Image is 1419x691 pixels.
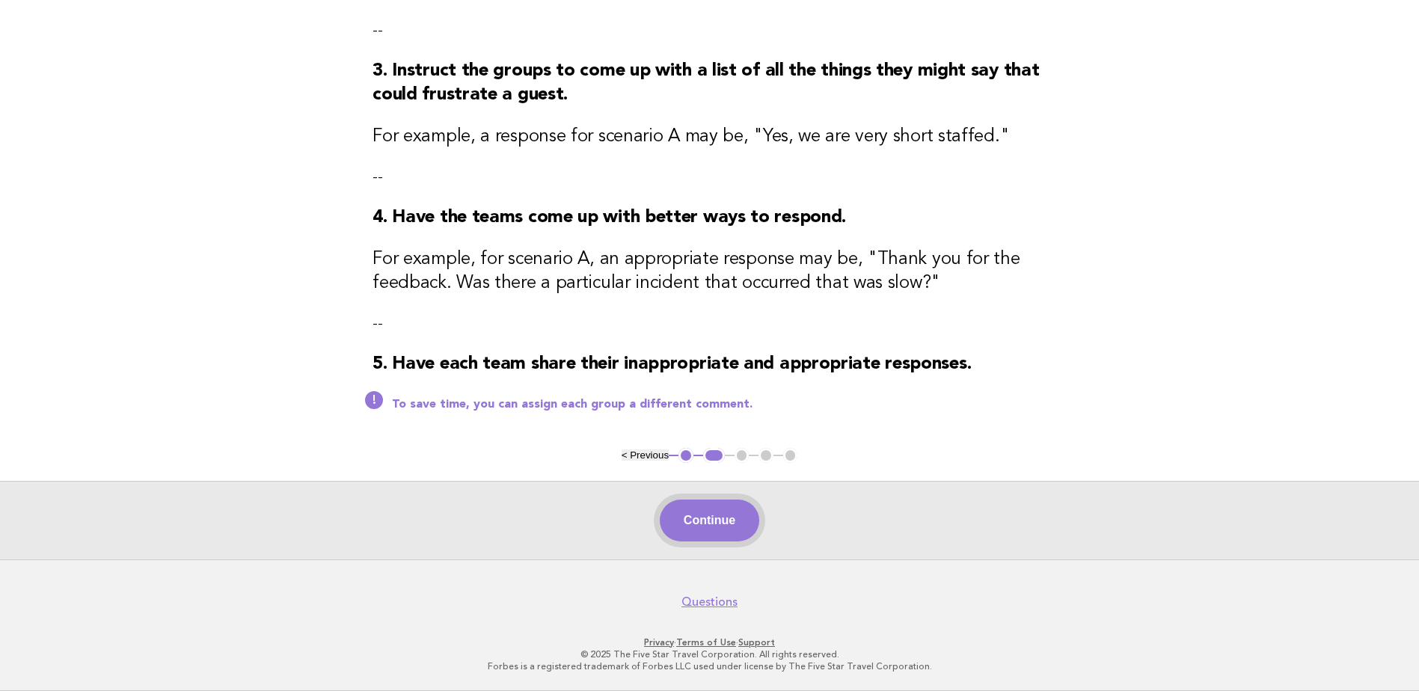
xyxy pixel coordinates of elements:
[681,595,738,609] a: Questions
[373,62,1039,104] strong: 3. Instruct the groups to come up with a list of all the things they might say that could frustra...
[738,637,775,648] a: Support
[644,637,674,648] a: Privacy
[660,500,759,541] button: Continue
[373,167,1046,188] p: --
[252,648,1168,660] p: © 2025 The Five Star Travel Corporation. All rights reserved.
[373,248,1046,295] h3: For example, for scenario A, an appropriate response may be, "Thank you for the feedback. Was the...
[373,355,971,373] strong: 5. Have each team share their inappropriate and appropriate responses.
[703,448,725,463] button: 2
[622,449,669,461] button: < Previous
[252,660,1168,672] p: Forbes is a registered trademark of Forbes LLC used under license by The Five Star Travel Corpora...
[252,636,1168,648] p: · ·
[392,397,1046,412] p: To save time, you can assign each group a different comment.
[678,448,693,463] button: 1
[676,637,736,648] a: Terms of Use
[373,20,1046,41] p: --
[373,209,846,227] strong: 4. Have the teams come up with better ways to respond.
[373,313,1046,334] p: --
[373,125,1046,149] h3: For example, a response for scenario A may be, "Yes, we are very short staffed."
